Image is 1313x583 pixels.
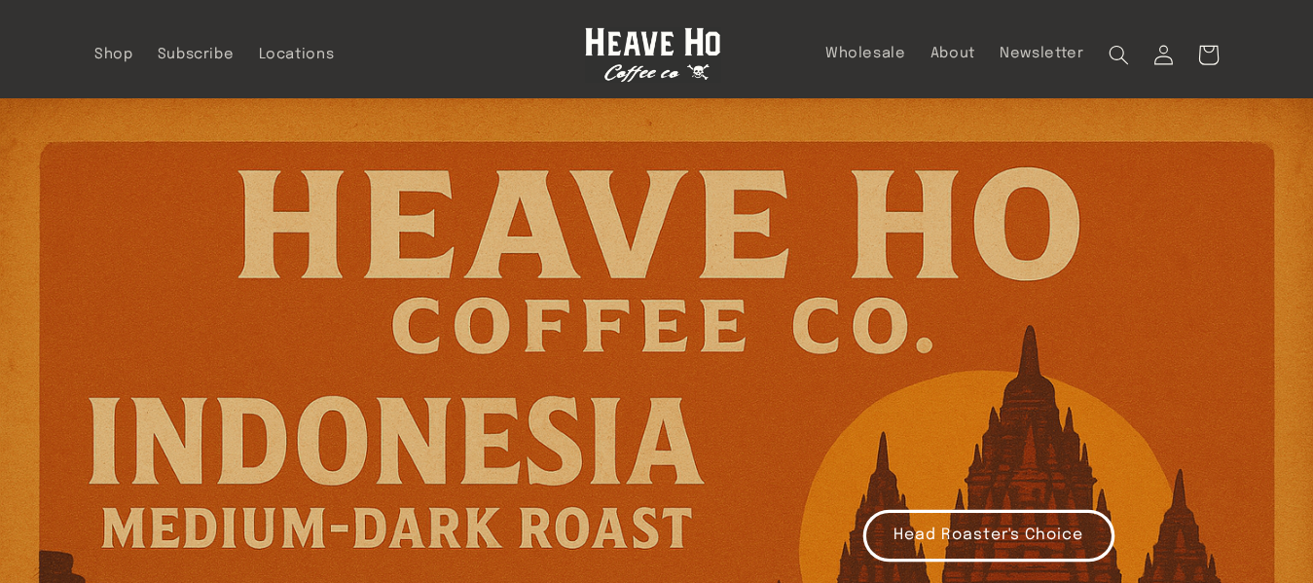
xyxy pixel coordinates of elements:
span: Wholesale [825,45,906,63]
a: Shop [82,33,145,76]
a: Subscribe [145,33,246,76]
a: About [918,32,987,75]
span: Subscribe [158,46,235,64]
a: Locations [246,33,346,76]
a: Wholesale [813,32,918,75]
span: Newsletter [1000,45,1083,63]
img: Heave Ho Coffee Co [585,27,721,83]
a: Head Roaster's Choice [863,510,1114,562]
a: Newsletter [988,32,1097,75]
summary: Search [1096,32,1141,77]
span: Shop [94,46,133,64]
span: About [930,45,975,63]
span: Locations [259,46,335,64]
